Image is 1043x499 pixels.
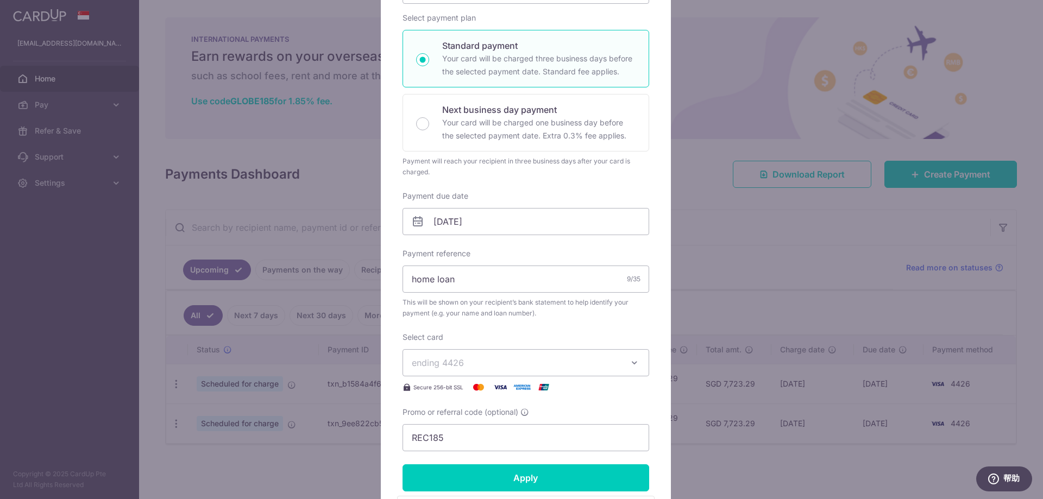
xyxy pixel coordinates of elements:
[489,381,511,394] img: Visa
[403,248,470,259] label: Payment reference
[412,357,464,368] span: ending 4426
[442,39,636,52] p: Standard payment
[976,466,1032,494] iframe: 打开一个小组件，您可以在其中找到更多信息
[533,381,555,394] img: UnionPay
[403,191,468,201] label: Payment due date
[403,349,649,376] button: ending 4426
[403,208,649,235] input: DD / MM / YYYY
[403,464,649,491] input: Apply
[403,297,649,319] span: This will be shown on your recipient’s bank statement to help identify your payment (e.g. your na...
[627,274,640,285] div: 9/35
[511,381,533,394] img: American Express
[403,156,649,178] div: Payment will reach your recipient in three business days after your card is charged.
[468,381,489,394] img: Mastercard
[442,116,636,142] p: Your card will be charged one business day before the selected payment date. Extra 0.3% fee applies.
[403,407,518,418] span: Promo or referral code (optional)
[413,383,463,391] span: Secure 256-bit SSL
[442,103,636,116] p: Next business day payment
[403,12,476,23] label: Select payment plan
[442,52,636,78] p: Your card will be charged three business days before the selected payment date. Standard fee appl...
[403,332,443,343] label: Select card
